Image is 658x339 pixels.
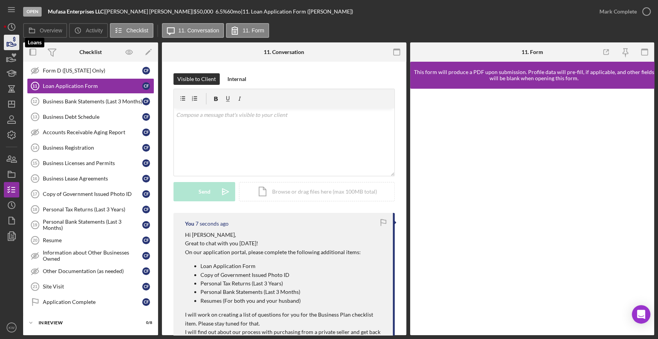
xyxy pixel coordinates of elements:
[69,23,108,38] button: Activity
[200,271,385,279] p: Copy of Government Issued Photo ID
[23,7,42,17] div: Open
[43,219,142,231] div: Personal Bank Statements (Last 3 Months)
[27,125,154,140] a: Accounts Receivable Aging ReportCF
[142,82,150,90] div: C F
[27,140,154,155] a: 14Business RegistrationCF
[185,221,194,227] div: You
[23,23,67,38] button: Overview
[242,27,264,34] label: 11. Form
[8,326,15,330] text: KW
[185,248,385,256] p: On our application portal, please complete the following additional items:
[32,207,37,212] tspan: 18
[43,129,142,135] div: Accounts Receivable Aging Report
[27,78,154,94] a: 11Loan Application FormCF
[32,115,37,119] tspan: 13
[632,305,650,324] div: Open Intercom Messenger
[162,23,224,38] button: 11. Conversation
[43,191,142,197] div: Copy of Government Issued Photo ID
[43,67,142,74] div: Form D ([US_STATE] Only)
[32,161,37,165] tspan: 15
[43,206,142,213] div: Personal Tax Returns (Last 3 Years)
[185,231,385,239] p: Hi [PERSON_NAME],
[185,310,385,328] p: I will work on creating a list of questions for you for the Business Plan checklist item. Please ...
[142,206,150,213] div: C F
[43,175,142,182] div: Business Lease Agreements
[43,145,142,151] div: Business Registration
[142,113,150,121] div: C F
[27,186,154,202] a: 17Copy of Government Issued Photo IDCF
[414,69,655,81] div: This form will produce a PDF upon submission. Profile data will pre-fill, if applicable, and othe...
[599,4,637,19] div: Mark Complete
[226,23,269,38] button: 11. Form
[32,145,37,150] tspan: 14
[592,4,654,19] button: Mark Complete
[32,99,37,104] tspan: 12
[142,144,150,152] div: C F
[178,27,219,34] label: 11. Conversation
[27,155,154,171] a: 15Business Licenses and PermitsCF
[418,96,648,327] iframe: Lenderfit form
[105,8,194,15] div: [PERSON_NAME] [PERSON_NAME] |
[177,73,216,85] div: Visible to Client
[142,252,150,260] div: C F
[227,73,246,85] div: Internal
[32,192,37,196] tspan: 17
[33,284,37,289] tspan: 21
[200,262,385,270] p: Loan Application Form
[195,221,229,227] time: 2025-09-15 17:11
[142,267,150,275] div: C F
[27,294,154,310] a: Application CompleteCF
[27,171,154,186] a: 16Business Lease AgreementsCF
[138,320,152,325] div: 0 / 8
[173,73,220,85] button: Visible to Client
[43,250,142,262] div: Information about Other Businesses Owned
[126,27,148,34] label: Checklist
[215,8,227,15] div: 6.5 %
[27,94,154,109] a: 12Business Bank Statements (Last 3 Months)CF
[32,84,37,88] tspan: 11
[185,239,385,248] p: Great to chat with you [DATE]!
[27,63,154,78] a: Form D ([US_STATE] Only)CF
[224,73,250,85] button: Internal
[110,23,153,38] button: Checklist
[200,288,385,296] p: Personal Bank Statements (Last 3 Months)
[142,159,150,167] div: C F
[142,98,150,105] div: C F
[200,279,385,288] p: Personal Tax Returns (Last 3 Years)
[27,248,154,263] a: Information about Other Businesses OwnedCF
[142,175,150,182] div: C F
[142,298,150,306] div: C F
[227,8,241,15] div: 60 mo
[142,221,150,229] div: C F
[142,283,150,290] div: C F
[43,299,142,305] div: Application Complete
[521,49,543,55] div: 11. Form
[199,182,210,201] div: Send
[142,67,150,74] div: C F
[27,202,154,217] a: 18Personal Tax Returns (Last 3 Years)CF
[142,128,150,136] div: C F
[33,238,37,243] tspan: 20
[43,160,142,166] div: Business Licenses and Permits
[86,27,103,34] label: Activity
[43,114,142,120] div: Business Debt Schedule
[27,233,154,248] a: 20ResumeCF
[194,8,213,15] span: $50,000
[142,190,150,198] div: C F
[43,283,142,290] div: Site Visit
[32,223,37,227] tspan: 19
[142,236,150,244] div: C F
[48,8,104,15] b: Mufasa Enterprises LLC
[241,8,353,15] div: | 11. Loan Application Form ([PERSON_NAME])
[48,8,105,15] div: |
[27,263,154,279] a: Other Documentation (as needed)CF
[43,98,142,105] div: Business Bank Statements (Last 3 Months)
[27,217,154,233] a: 19Personal Bank Statements (Last 3 Months)CF
[27,279,154,294] a: 21Site VisitCF
[32,176,37,181] tspan: 16
[43,237,142,243] div: Resume
[264,49,304,55] div: 11. Conversation
[173,182,235,201] button: Send
[4,320,19,335] button: KW
[79,49,102,55] div: Checklist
